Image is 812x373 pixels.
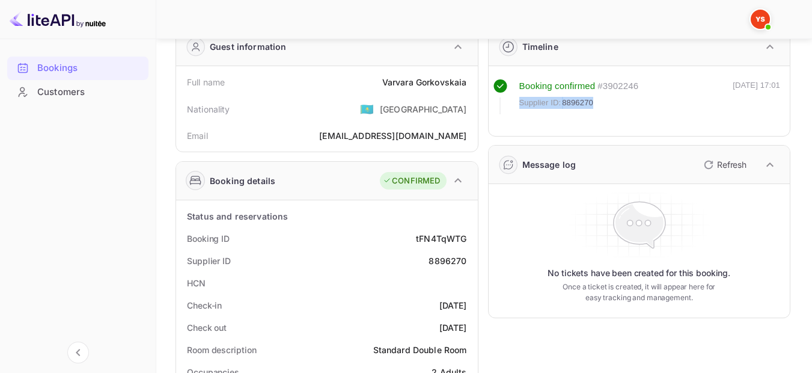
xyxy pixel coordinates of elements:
div: Booking confirmed [519,79,596,93]
div: Nationality [187,103,230,116]
div: Customers [7,81,148,104]
div: Bookings [7,57,148,80]
div: Booking ID [187,232,230,245]
a: Bookings [7,57,148,79]
div: Room description [187,344,256,356]
div: [EMAIL_ADDRESS][DOMAIN_NAME] [319,129,466,142]
div: 8896270 [429,254,466,267]
p: No tickets have been created for this booking. [548,267,730,279]
div: [DATE] 17:01 [733,79,780,114]
span: Supplier ID: [519,97,561,109]
div: [GEOGRAPHIC_DATA] [380,103,467,116]
span: United States [360,98,374,120]
div: Timeline [522,40,558,53]
div: Full name [187,76,225,88]
button: Refresh [697,155,751,174]
div: [DATE] [439,299,467,312]
div: # 3902246 [597,79,638,93]
div: [DATE] [439,321,467,334]
p: Refresh [717,158,746,171]
p: Once a ticket is created, it will appear here for easy tracking and management. [559,282,719,303]
div: Message log [522,158,576,171]
div: Status and reservations [187,210,288,223]
div: Customers [37,85,142,99]
div: Varvara Gorkovskaia [382,76,467,88]
div: Booking details [210,174,275,187]
div: Supplier ID [187,254,231,267]
div: Check-in [187,299,222,312]
span: 8896270 [562,97,593,109]
div: Email [187,129,208,142]
div: Guest information [210,40,287,53]
div: tFN4TqWTG [416,232,466,245]
div: CONFIRMED [383,175,440,187]
div: Bookings [37,61,142,75]
div: Standard Double Room [373,344,467,356]
img: LiteAPI logo [10,10,106,29]
div: HCN [187,277,206,289]
div: Check out [187,321,227,334]
img: Yandex Support [751,10,770,29]
button: Collapse navigation [67,342,89,363]
a: Customers [7,81,148,103]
